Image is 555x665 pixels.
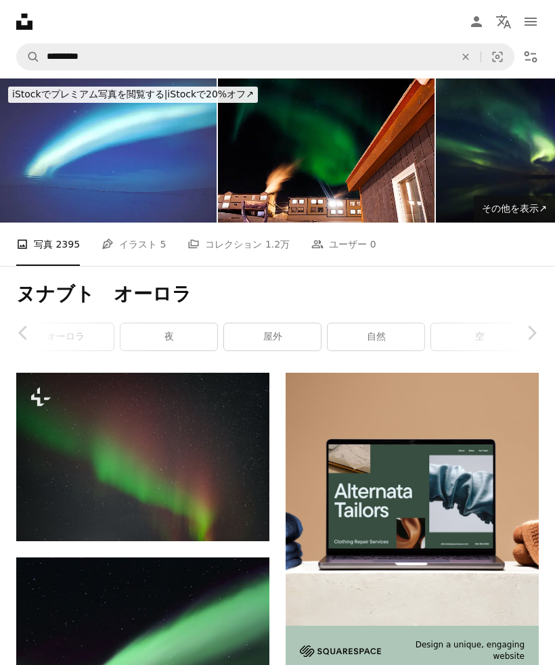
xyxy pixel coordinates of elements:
[474,196,555,223] a: その他を表示↗
[482,203,547,214] span: その他を表示 ↗
[224,323,321,350] a: 屋外
[16,451,269,463] a: 夜空に明るい緑と赤のオーロラが浮かびました
[16,373,269,541] img: 夜空に明るい緑と赤のオーロラが浮かびました
[12,89,167,99] span: iStockでプレミアム写真を閲覧する |
[300,645,381,657] img: file-1705255347840-230a6ab5bca9image
[481,44,514,70] button: ビジュアル検索
[16,14,32,30] a: ホーム — Unsplash
[431,323,528,350] a: 空
[17,323,114,350] a: オーロラ
[463,8,490,35] a: ログイン / 登録する
[102,223,166,266] a: イラスト 5
[517,8,544,35] button: メニュー
[218,78,435,223] img: 北の光
[265,237,290,252] span: 1.2万
[517,43,544,70] button: フィルター
[397,639,525,662] span: Design a unique, engaging website
[490,8,517,35] button: 言語
[16,282,539,306] h1: ヌナブト オーロラ
[451,44,481,70] button: 全てクリア
[311,223,376,266] a: ユーザー 0
[16,635,269,647] a: 北極光
[328,323,424,350] a: 自然
[16,43,514,70] form: サイト内でビジュアルを探す
[370,237,376,252] span: 0
[286,373,539,626] img: file-1707885205802-88dd96a21c72image
[12,89,254,99] span: iStockで20%オフ ↗
[120,323,217,350] a: 夜
[187,223,290,266] a: コレクション 1.2万
[508,268,555,398] a: 次へ
[160,237,166,252] span: 5
[17,44,40,70] button: Unsplashで検索する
